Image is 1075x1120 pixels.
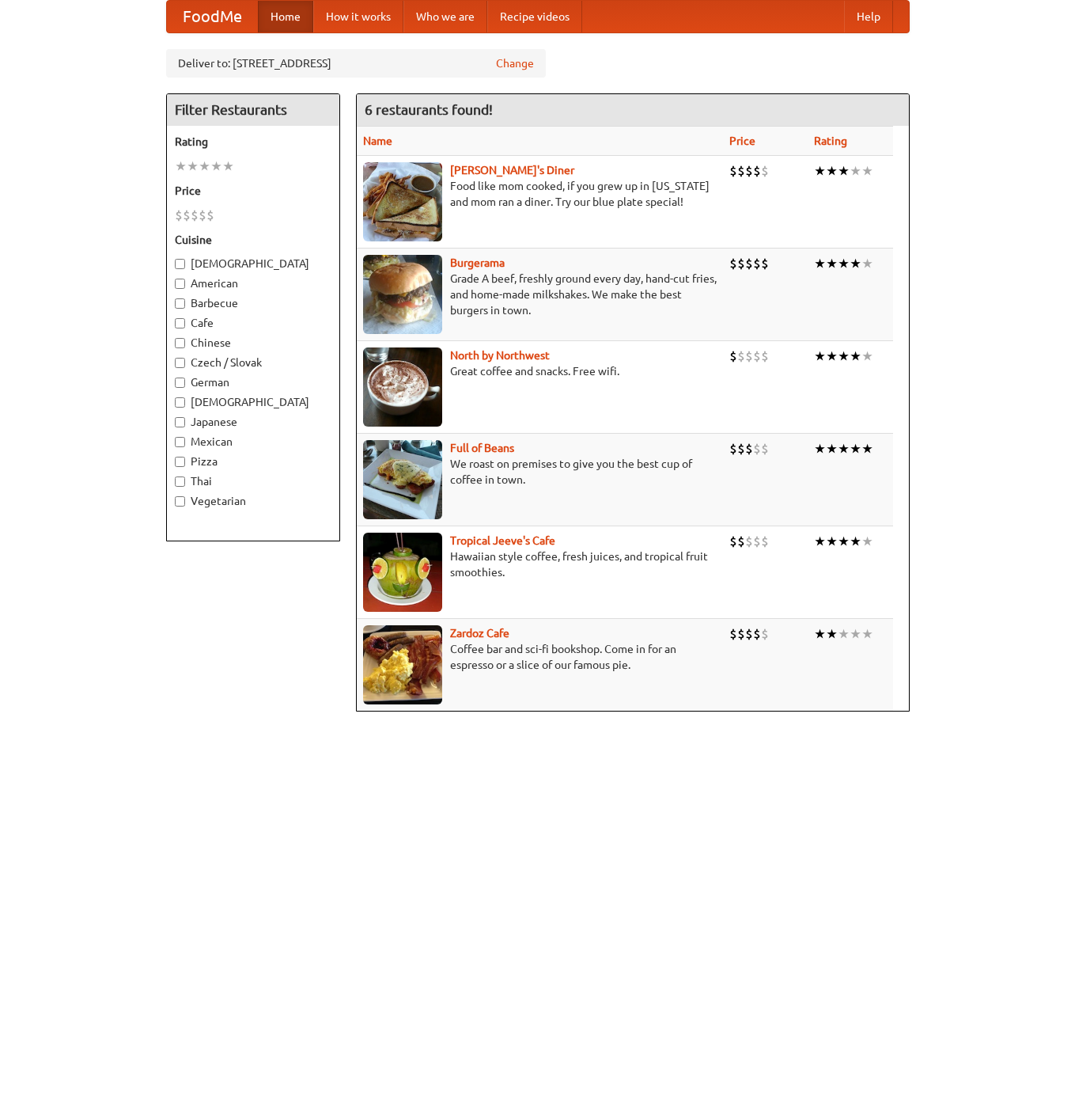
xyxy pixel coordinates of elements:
[850,533,861,550] li: ★
[496,55,534,71] a: Change
[363,255,442,334] img: burgerama.jpg
[175,183,331,199] h5: Price
[814,135,847,147] a: Rating
[753,347,761,365] li: $
[838,440,850,457] li: ★
[745,162,753,180] li: $
[861,162,873,180] li: ★
[175,473,331,489] label: Thai
[729,533,737,550] li: $
[363,363,717,379] p: Great coffee and snacks. Free wifi.
[175,417,185,427] input: Japanese
[175,275,331,291] label: American
[450,442,514,454] a: Full of Beans
[844,1,893,32] a: Help
[729,162,737,180] li: $
[826,347,838,365] li: ★
[363,440,442,519] img: beans.jpg
[729,625,737,643] li: $
[175,158,187,175] li: ★
[175,434,331,450] label: Mexican
[175,207,183,224] li: $
[175,338,185,348] input: Chinese
[363,549,717,580] p: Hawaiian style coffee, fresh juices, and tropical fruit smoothies.
[838,533,850,550] li: ★
[814,625,826,643] li: ★
[175,315,331,331] label: Cafe
[210,158,222,175] li: ★
[175,493,331,509] label: Vegetarian
[838,255,850,272] li: ★
[745,255,753,272] li: $
[814,347,826,365] li: ★
[737,625,745,643] li: $
[363,347,442,427] img: north.jpg
[761,162,769,180] li: $
[175,374,331,390] label: German
[187,158,199,175] li: ★
[861,347,873,365] li: ★
[826,162,838,180] li: ★
[175,378,185,388] input: German
[761,255,769,272] li: $
[753,440,761,457] li: $
[826,255,838,272] li: ★
[450,164,574,177] a: [PERSON_NAME]'s Diner
[363,135,392,147] a: Name
[175,279,185,289] input: American
[814,162,826,180] li: ★
[450,256,505,269] a: Burgerama
[450,349,550,362] a: North by Northwest
[175,295,331,311] label: Barbecue
[850,162,861,180] li: ★
[450,627,509,640] a: Zardoz Cafe
[363,533,442,612] img: jeeves.jpg
[761,625,769,643] li: $
[363,271,717,318] p: Grade A beef, freshly ground every day, hand-cut fries, and home-made milkshakes. We make the bes...
[167,94,339,126] h4: Filter Restaurants
[826,625,838,643] li: ★
[175,476,185,487] input: Thai
[175,358,185,368] input: Czech / Slovak
[206,207,214,224] li: $
[363,456,717,488] p: We roast on premises to give you the best cup of coffee in town.
[745,625,753,643] li: $
[753,533,761,550] li: $
[175,256,331,271] label: [DEMOGRAPHIC_DATA]
[737,255,745,272] li: $
[838,625,850,643] li: ★
[850,625,861,643] li: ★
[363,641,717,673] p: Coffee bar and sci-fi bookshop. Come in for an espresso or a slice of our famous pie.
[753,625,761,643] li: $
[826,440,838,457] li: ★
[737,440,745,457] li: $
[175,232,331,248] h5: Cuisine
[363,162,442,241] img: sallys.jpg
[737,347,745,365] li: $
[363,625,442,704] img: zardoz.jpg
[814,533,826,550] li: ★
[753,255,761,272] li: $
[175,457,185,467] input: Pizza
[222,158,234,175] li: ★
[166,49,546,78] div: Deliver to: [STREET_ADDRESS]
[258,1,313,32] a: Home
[737,162,745,180] li: $
[861,255,873,272] li: ★
[850,347,861,365] li: ★
[175,259,185,269] input: [DEMOGRAPHIC_DATA]
[761,347,769,365] li: $
[175,298,185,309] input: Barbecue
[167,1,258,32] a: FoodMe
[850,255,861,272] li: ★
[183,207,191,224] li: $
[191,207,199,224] li: $
[761,440,769,457] li: $
[729,347,737,365] li: $
[737,533,745,550] li: $
[814,255,826,272] li: ★
[313,1,403,32] a: How it works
